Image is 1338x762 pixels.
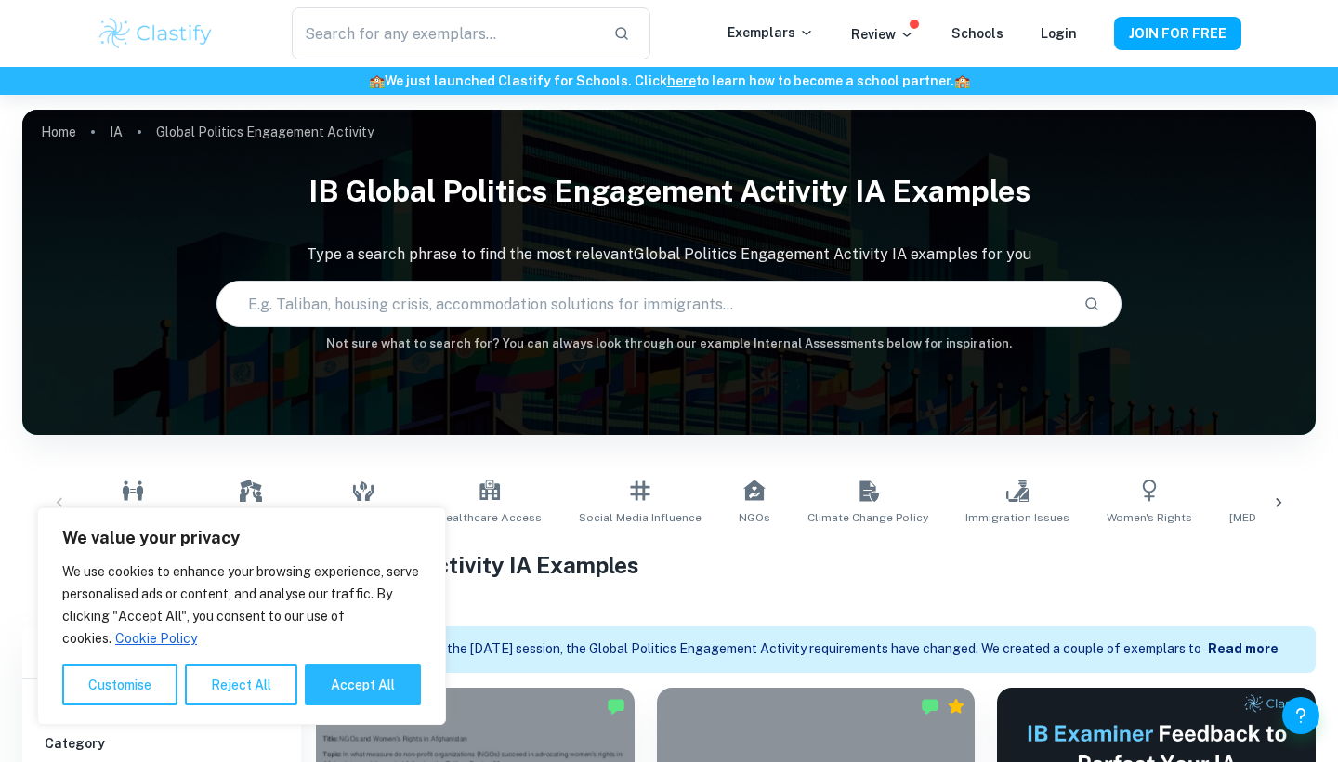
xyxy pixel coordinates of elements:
span: 🏫 [369,73,385,88]
img: Marked [607,697,625,716]
button: Reject All [185,664,297,705]
img: Marked [921,697,939,716]
h6: Category [45,733,279,754]
a: IA [110,119,123,145]
input: E.g. Taliban, housing crisis, accommodation solutions for immigrants... [217,278,1069,330]
h6: Not sure what to search for? You can always look through our example Internal Assessments below f... [22,335,1316,353]
p: Global Politics Engagement Activity [156,122,374,142]
h6: We just launched Clastify for Schools. Click to learn how to become a school partner. [4,71,1334,91]
a: Cookie Policy [114,630,198,647]
a: here [667,73,696,88]
span: [MEDICAL_DATA] [1229,509,1319,526]
p: Exemplars [728,22,814,43]
img: Clastify logo [97,15,215,52]
button: JOIN FOR FREE [1114,17,1241,50]
div: Premium [947,697,965,716]
span: 🏫 [954,73,970,88]
input: Search for any exemplars... [292,7,598,59]
button: Search [1076,288,1108,320]
p: Type a search phrase to find the most relevant Global Politics Engagement Activity IA examples fo... [22,243,1316,266]
button: Help and Feedback [1282,697,1319,734]
span: Climate Change Policy [807,509,928,526]
button: Customise [62,664,177,705]
b: Read more [1208,641,1279,656]
div: We value your privacy [37,507,446,725]
span: NGOs [739,509,770,526]
p: Starting from the [DATE] session, the Global Politics Engagement Activity requirements have chang... [362,639,1208,660]
a: Login [1041,26,1077,41]
h1: All Global Politics Engagement Activity IA Examples [87,548,1252,582]
button: Accept All [305,664,421,705]
p: We use cookies to enhance your browsing experience, serve personalised ads or content, and analys... [62,560,421,650]
span: Social Media Influence [579,509,702,526]
span: Women's Rights [1107,509,1192,526]
p: We value your privacy [62,527,421,549]
a: Home [41,119,76,145]
span: Immigration Issues [965,509,1069,526]
h6: Filter exemplars [22,626,301,678]
span: Healthcare Access [438,509,542,526]
h1: IB Global Politics Engagement Activity IA examples [22,162,1316,221]
a: Schools [951,26,1003,41]
p: Review [851,24,914,45]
